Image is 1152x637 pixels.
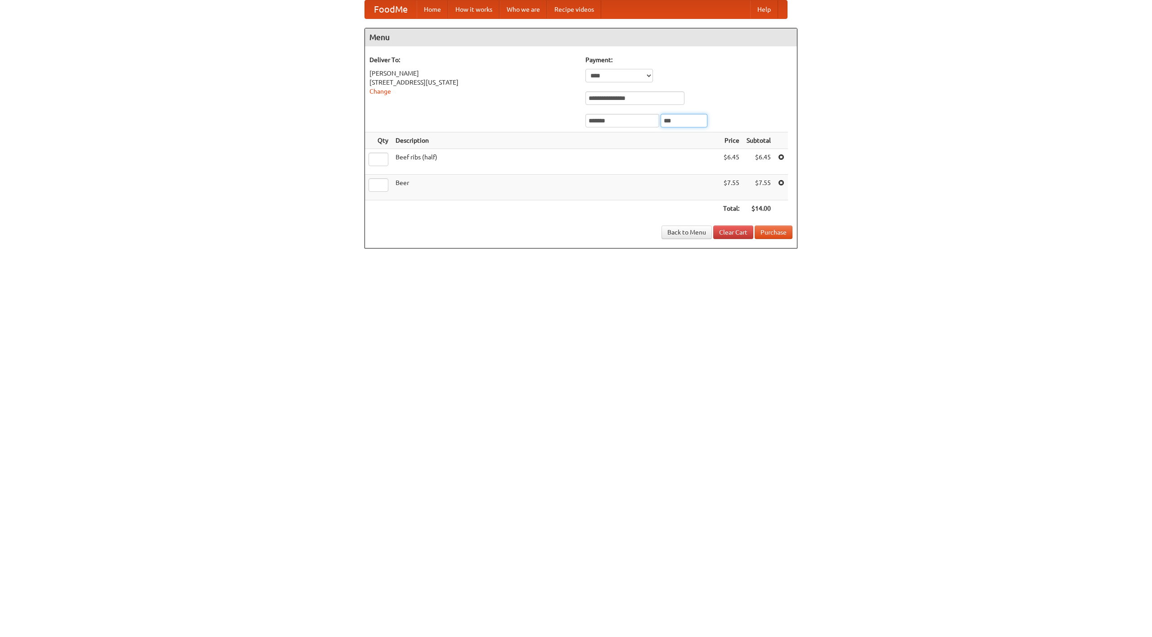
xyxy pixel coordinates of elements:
[417,0,448,18] a: Home
[369,55,576,64] h5: Deliver To:
[392,149,720,175] td: Beef ribs (half)
[720,200,743,217] th: Total:
[720,132,743,149] th: Price
[448,0,499,18] a: How it works
[365,28,797,46] h4: Menu
[365,0,417,18] a: FoodMe
[755,226,792,239] button: Purchase
[743,175,774,200] td: $7.55
[369,78,576,87] div: [STREET_ADDRESS][US_STATE]
[499,0,547,18] a: Who we are
[369,88,391,95] a: Change
[750,0,778,18] a: Help
[713,226,753,239] a: Clear Cart
[585,55,792,64] h5: Payment:
[369,69,576,78] div: [PERSON_NAME]
[365,132,392,149] th: Qty
[720,149,743,175] td: $6.45
[720,175,743,200] td: $7.55
[743,200,774,217] th: $14.00
[743,149,774,175] td: $6.45
[392,132,720,149] th: Description
[743,132,774,149] th: Subtotal
[547,0,601,18] a: Recipe videos
[392,175,720,200] td: Beer
[661,226,712,239] a: Back to Menu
